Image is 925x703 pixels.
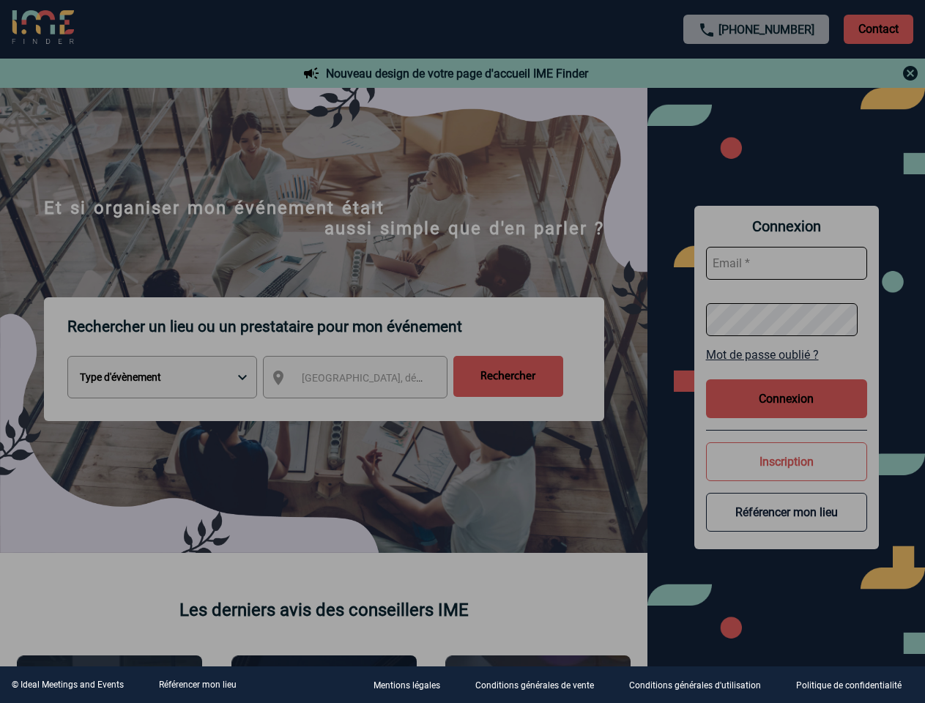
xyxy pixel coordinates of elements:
[12,680,124,690] div: © Ideal Meetings and Events
[784,678,925,692] a: Politique de confidentialité
[617,678,784,692] a: Conditions générales d'utilisation
[475,681,594,691] p: Conditions générales de vente
[796,681,902,691] p: Politique de confidentialité
[629,681,761,691] p: Conditions générales d'utilisation
[374,681,440,691] p: Mentions légales
[362,678,464,692] a: Mentions légales
[159,680,237,690] a: Référencer mon lieu
[464,678,617,692] a: Conditions générales de vente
